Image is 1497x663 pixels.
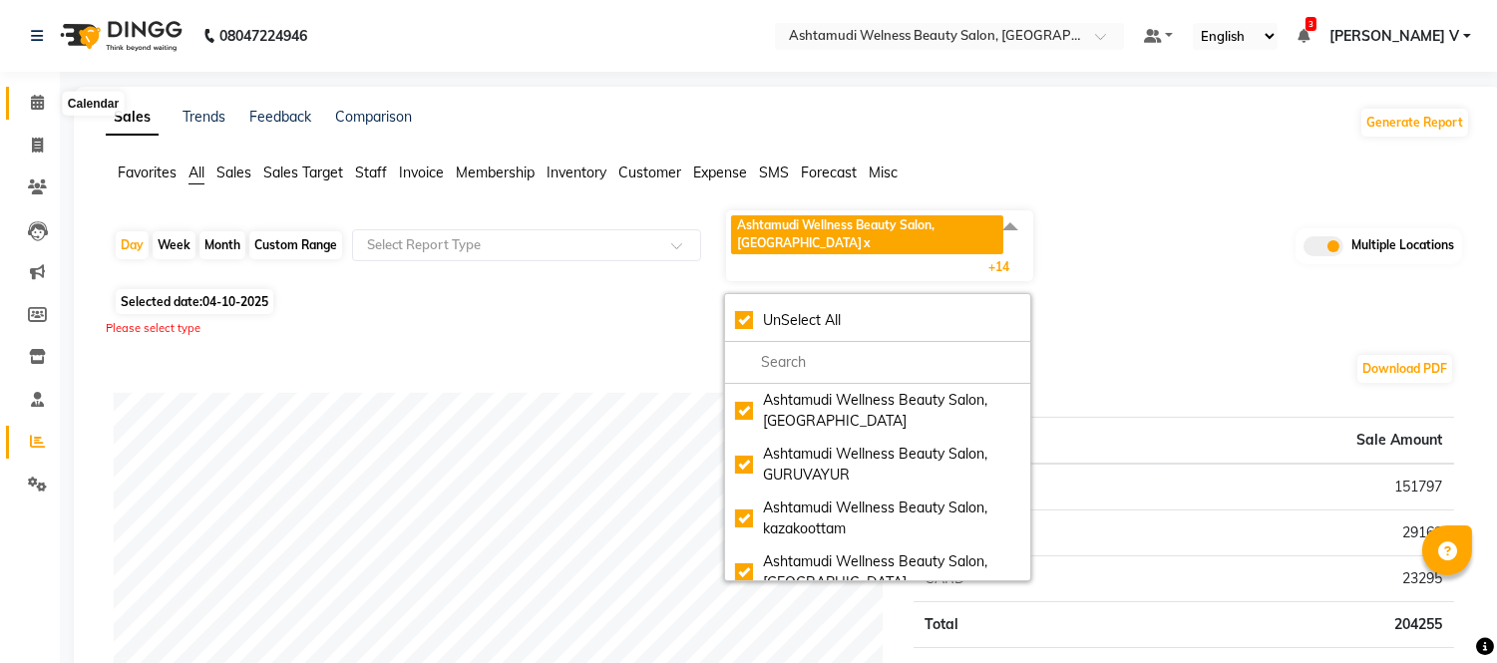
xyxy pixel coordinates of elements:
a: x [862,235,871,250]
span: Selected date: [116,289,273,314]
div: UnSelect All [735,310,1020,331]
td: CASH [914,509,1157,555]
span: Invoice [399,164,444,181]
td: Total [914,601,1157,647]
span: [PERSON_NAME] V [1329,26,1459,47]
td: 151797 [1157,464,1454,510]
span: Expense [693,164,747,181]
th: Sale Amount [1157,417,1454,464]
b: 08047224946 [219,8,307,64]
a: Trends [183,108,225,126]
a: Comparison [335,108,412,126]
span: Multiple Locations [1351,236,1454,256]
div: Day [116,231,149,259]
button: Generate Report [1361,109,1468,137]
div: Week [153,231,195,259]
input: multiselect-search [735,352,1020,373]
span: +14 [988,259,1024,274]
span: Forecast [801,164,857,181]
div: Ashtamudi Wellness Beauty Salon, [GEOGRAPHIC_DATA] [735,390,1020,432]
div: Ashtamudi Wellness Beauty Salon, GURUVAYUR [735,444,1020,486]
td: 204255 [1157,601,1454,647]
span: Misc [869,164,898,181]
span: Ashtamudi Wellness Beauty Salon, [GEOGRAPHIC_DATA] [737,217,935,250]
button: Download PDF [1357,355,1452,383]
a: Feedback [249,108,311,126]
span: Customer [618,164,681,181]
span: Sales Target [263,164,343,181]
span: Favorites [118,164,177,181]
span: Staff [355,164,387,181]
span: Membership [456,164,535,181]
span: 04-10-2025 [202,294,268,309]
span: Inventory [547,164,606,181]
div: Ashtamudi Wellness Beauty Salon, kazakoottam [735,497,1020,539]
th: Type [914,417,1157,464]
td: 23295 [1157,555,1454,601]
div: Please select type [106,320,1470,337]
div: Calendar [63,92,124,116]
span: Sales [216,164,251,181]
td: CARD [914,555,1157,601]
span: All [188,164,204,181]
div: Ashtamudi Wellness Beauty Salon, [GEOGRAPHIC_DATA] [735,551,1020,593]
div: Month [199,231,245,259]
div: Custom Range [249,231,342,259]
span: SMS [759,164,789,181]
td: 29163 [1157,509,1454,555]
a: 3 [1298,27,1310,45]
td: PHONEPE [914,464,1157,510]
img: logo [51,8,187,64]
span: 3 [1306,17,1316,31]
